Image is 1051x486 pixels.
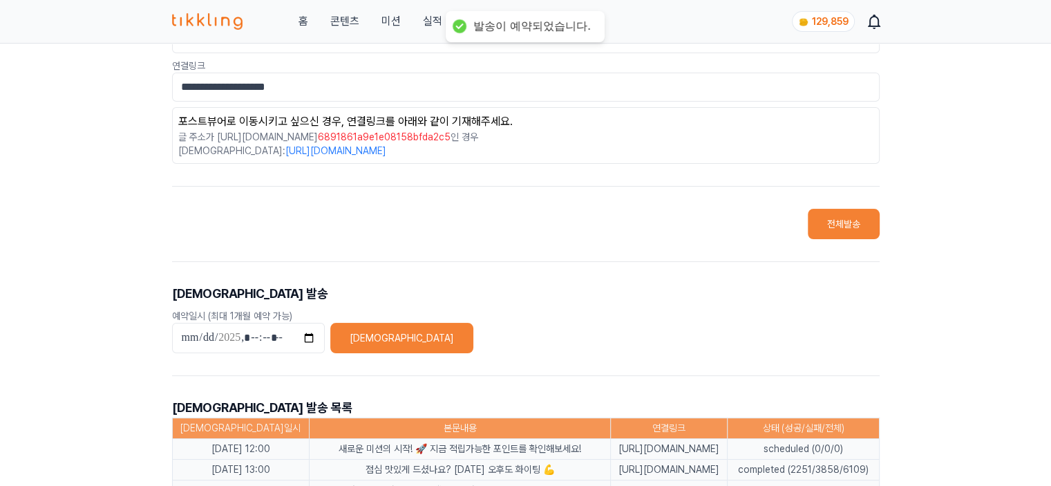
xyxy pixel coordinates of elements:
[172,59,880,73] p: 연결링크
[330,323,473,353] button: [DEMOGRAPHIC_DATA]
[808,209,880,239] button: 전체발송
[172,13,243,30] img: 티끌링
[812,16,849,27] span: 129,859
[422,13,442,30] a: 실적
[611,439,728,460] td: [URL][DOMAIN_NAME]
[309,418,610,439] th: 본문내용
[172,439,309,460] td: [DATE] 12:00
[611,418,728,439] th: 연결링크
[381,13,400,30] button: 미션
[172,460,309,480] td: [DATE] 13:00
[318,130,451,144] span: 6891861a9e1e08158bfda2c5
[172,309,880,323] p: 예약일시 (최대 1개월 예약 가능)
[309,460,610,480] td: 점심 맛있게 드셨나요? [DATE] 오후도 화이팅 💪
[330,13,359,30] a: 콘텐츠
[728,439,879,460] td: scheduled (0/0/0)
[728,418,879,439] th: 상태 (성공/실패/전체)
[792,11,852,32] a: coin 129,859
[298,13,307,30] a: 홈
[178,144,873,158] p: [DEMOGRAPHIC_DATA]:
[309,439,610,460] td: 새로운 미션의 시작! 🚀 지금 적립가능한 포인트를 확인해보세요!
[178,113,873,130] p: 포스트뷰어로 이동시키고 싶으신 경우, 연결링크를 아래와 같이 기재해주세요.
[172,398,880,418] p: [DEMOGRAPHIC_DATA] 발송 목록
[178,130,318,144] span: 글 주소가 [URL][DOMAIN_NAME]
[728,460,879,480] td: completed (2251/3858/6109)
[611,460,728,480] td: [URL][DOMAIN_NAME]
[172,418,309,439] th: [DEMOGRAPHIC_DATA]일시
[172,284,880,303] p: [DEMOGRAPHIC_DATA] 발송
[285,145,386,156] a: [URL][DOMAIN_NAME]
[473,19,591,34] div: 발송이 예약되었습니다.
[798,17,809,28] img: coin
[451,130,478,144] span: 인 경우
